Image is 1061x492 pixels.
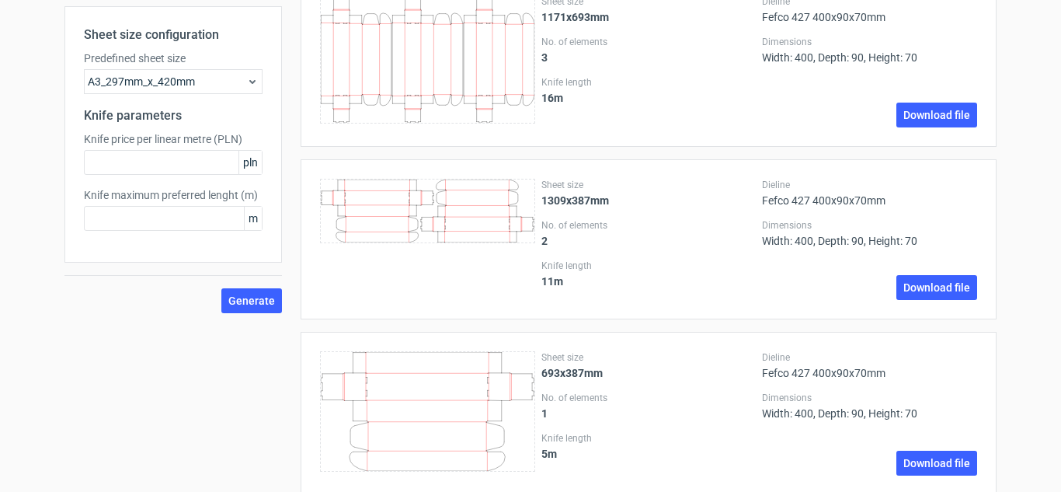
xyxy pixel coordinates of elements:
[84,69,263,94] div: A3_297mm_x_420mm
[762,36,977,48] label: Dimensions
[541,275,563,288] strong: 11 m
[762,351,977,364] label: Dieline
[541,432,757,445] label: Knife length
[762,36,977,64] div: Width: 400, Depth: 90, Height: 70
[762,219,977,232] label: Dimensions
[228,295,275,306] span: Generate
[84,131,263,147] label: Knife price per linear metre (PLN)
[84,187,263,203] label: Knife maximum preferred lenght (m)
[896,451,977,476] a: Download file
[541,260,757,272] label: Knife length
[238,151,262,174] span: pln
[221,288,282,313] button: Generate
[896,275,977,300] a: Download file
[762,392,977,420] div: Width: 400, Depth: 90, Height: 70
[762,392,977,404] label: Dimensions
[244,207,262,230] span: m
[762,179,977,191] label: Dieline
[896,103,977,127] a: Download file
[541,194,609,207] strong: 1309x387mm
[762,351,977,379] div: Fefco 427 400x90x70mm
[541,448,557,460] strong: 5 m
[84,51,263,66] label: Predefined sheet size
[541,179,757,191] label: Sheet size
[541,235,548,247] strong: 2
[541,392,757,404] label: No. of elements
[541,367,603,379] strong: 693x387mm
[84,106,263,125] h2: Knife parameters
[541,51,548,64] strong: 3
[762,219,977,247] div: Width: 400, Depth: 90, Height: 70
[541,11,609,23] strong: 1171x693mm
[762,179,977,207] div: Fefco 427 400x90x70mm
[541,407,548,420] strong: 1
[84,26,263,44] h2: Sheet size configuration
[541,76,757,89] label: Knife length
[541,219,757,232] label: No. of elements
[541,36,757,48] label: No. of elements
[541,92,563,104] strong: 16 m
[541,351,757,364] label: Sheet size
